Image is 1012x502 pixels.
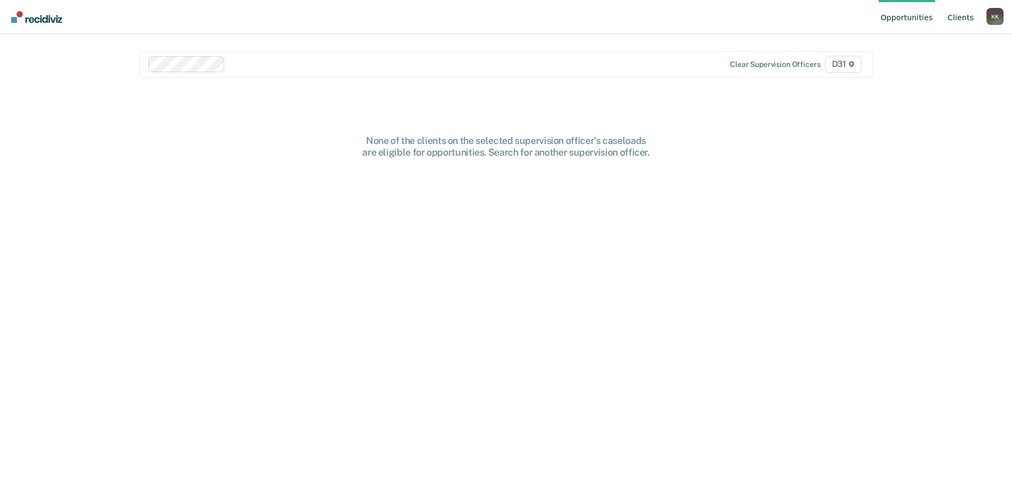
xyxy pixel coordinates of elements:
div: Clear supervision officers [730,60,820,69]
div: K K [987,8,1004,25]
img: Recidiviz [11,11,62,23]
button: Profile dropdown button [987,8,1004,25]
div: None of the clients on the selected supervision officer's caseloads are eligible for opportunitie... [336,135,676,158]
span: D31 [825,56,862,73]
